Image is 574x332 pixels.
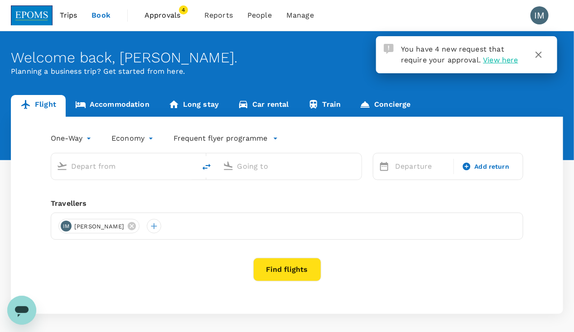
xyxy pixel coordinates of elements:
[350,95,420,117] a: Concierge
[483,56,518,64] span: View here
[60,10,77,21] span: Trips
[384,44,394,54] img: Approval Request
[237,159,343,173] input: Going to
[159,95,228,117] a: Long stay
[7,296,36,325] iframe: Button to launch messaging window
[174,133,267,144] p: Frequent flyer programme
[253,258,321,281] button: Find flights
[11,49,563,66] div: Welcome back , [PERSON_NAME] .
[51,131,93,146] div: One-Way
[204,10,233,21] span: Reports
[61,221,72,232] div: IM
[71,159,177,173] input: Depart from
[286,10,314,21] span: Manage
[531,6,549,24] div: IM
[66,95,159,117] a: Accommodation
[11,95,66,117] a: Flight
[189,165,191,167] button: Open
[179,5,188,14] span: 4
[299,95,351,117] a: Train
[228,95,299,117] a: Car rental
[401,45,504,64] span: You have 4 new request that require your approval.
[111,131,155,146] div: Economy
[92,10,111,21] span: Book
[174,133,278,144] button: Frequent flyer programme
[51,198,523,209] div: Travellers
[475,162,510,171] span: Add return
[355,165,357,167] button: Open
[247,10,272,21] span: People
[395,161,448,172] p: Departure
[58,219,140,233] div: IM[PERSON_NAME]
[69,222,130,231] span: [PERSON_NAME]
[196,156,217,178] button: delete
[11,5,53,25] img: EPOMS SDN BHD
[11,66,563,77] p: Planning a business trip? Get started from here.
[145,10,190,21] span: Approvals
